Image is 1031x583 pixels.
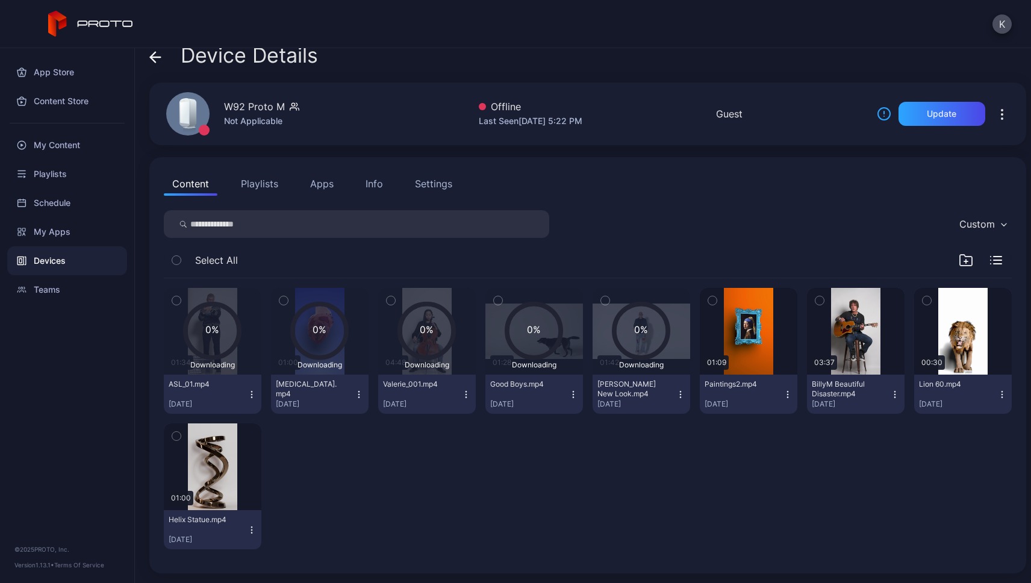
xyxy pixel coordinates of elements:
[716,107,743,121] div: Guest
[7,189,127,217] a: Schedule
[206,324,220,335] text: 0%
[406,172,461,196] button: Settings
[164,510,261,549] button: Helix Statue.mp4[DATE]
[169,515,235,525] div: Helix Statue.mp4
[899,102,985,126] button: Update
[700,375,797,414] button: Paintings2.mp4[DATE]
[14,561,54,569] span: Version 1.13.1 •
[195,253,238,267] span: Select All
[232,172,287,196] button: Playlists
[7,275,127,304] a: Teams
[927,109,956,119] div: Update
[183,360,241,370] div: Downloading
[485,375,583,414] button: Good Boys.mp4[DATE]
[313,324,327,335] text: 0%
[14,544,120,554] div: © 2025 PROTO, Inc.
[528,324,541,335] text: 0%
[164,375,261,414] button: ASL_01.mp4[DATE]
[397,360,456,370] div: Downloading
[7,87,127,116] a: Content Store
[959,218,995,230] div: Custom
[705,379,771,389] div: Paintings2.mp4
[383,379,449,389] div: Valerie_001.mp4
[224,114,299,128] div: Not Applicable
[224,99,285,114] div: W92 Proto M
[490,379,556,389] div: Good Boys.mp4
[164,172,217,196] button: Content
[479,99,582,114] div: Offline
[7,58,127,87] a: App Store
[505,360,563,370] div: Downloading
[54,561,104,569] a: Terms Of Service
[953,210,1012,238] button: Custom
[479,114,582,128] div: Last Seen [DATE] 5:22 PM
[593,375,690,414] button: [PERSON_NAME] New Look.mp4[DATE]
[7,131,127,160] a: My Content
[597,399,676,409] div: [DATE]
[597,379,664,399] div: Howie Mandel's New Look.mp4
[919,379,985,389] div: Lion 60.mp4
[169,535,247,544] div: [DATE]
[169,399,247,409] div: [DATE]
[612,360,670,370] div: Downloading
[807,375,905,414] button: BillyM Beautiful Disaster.mp4[DATE]
[276,399,354,409] div: [DATE]
[366,176,383,191] div: Info
[276,379,342,399] div: Human Heart.mp4
[490,399,568,409] div: [DATE]
[169,379,235,389] div: ASL_01.mp4
[914,375,1012,414] button: Lion 60.mp4[DATE]
[7,246,127,275] a: Devices
[992,14,1012,34] button: K
[7,160,127,189] a: Playlists
[415,176,452,191] div: Settings
[812,399,890,409] div: [DATE]
[705,399,783,409] div: [DATE]
[290,360,349,370] div: Downloading
[812,379,878,399] div: BillyM Beautiful Disaster.mp4
[919,399,997,409] div: [DATE]
[420,324,434,335] text: 0%
[383,399,461,409] div: [DATE]
[181,44,318,67] span: Device Details
[378,375,476,414] button: Valerie_001.mp4[DATE]
[357,172,391,196] button: Info
[302,172,342,196] button: Apps
[271,375,369,414] button: [MEDICAL_DATA].mp4[DATE]
[635,324,649,335] text: 0%
[7,217,127,246] a: My Apps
